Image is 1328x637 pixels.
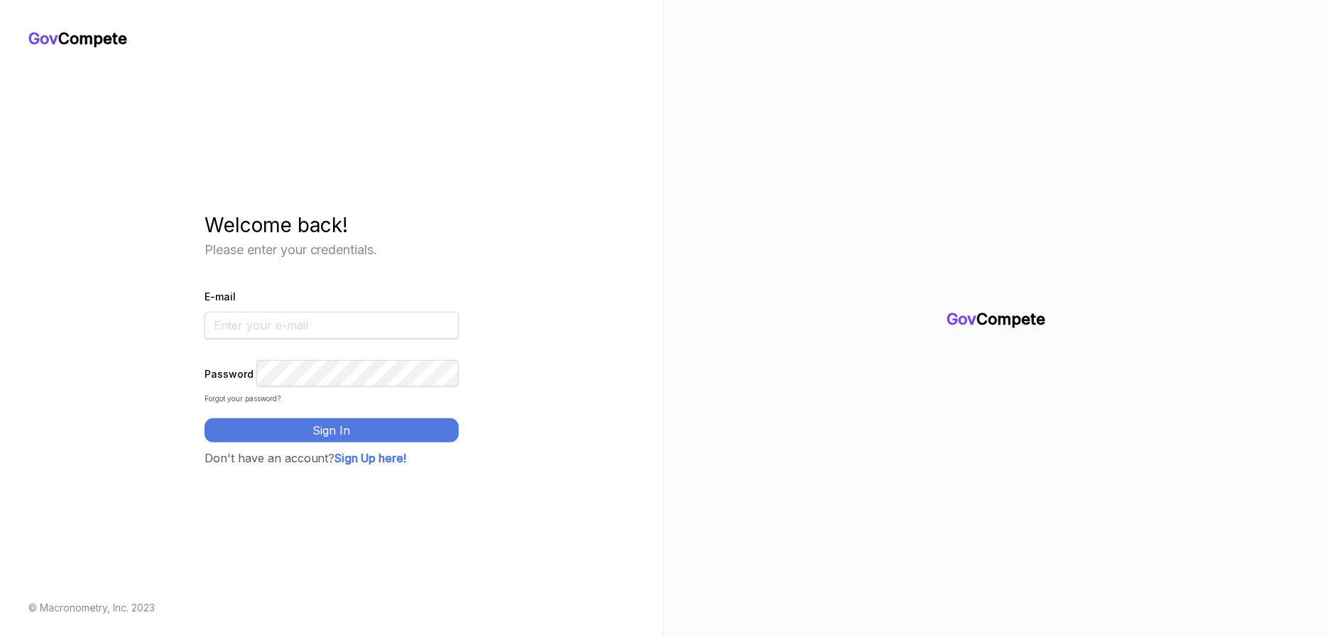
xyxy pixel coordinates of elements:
[205,312,459,339] input: Enter your e-mail
[205,450,459,467] div: Don't have an account?
[947,309,1045,329] h1: Compete
[205,393,459,404] div: Forgot your password?
[28,600,635,615] div: © Macronometry, Inc. 2023
[205,368,256,380] label: Password
[335,451,407,465] span: Sign Up here!
[947,310,976,328] span: Gov
[205,418,459,442] button: Sign In
[28,29,58,48] span: Gov
[205,242,378,257] span: Please enter your credentials.
[205,210,459,240] h1: Welcome back!
[205,290,236,303] label: E-mail
[28,28,635,48] h1: Compete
